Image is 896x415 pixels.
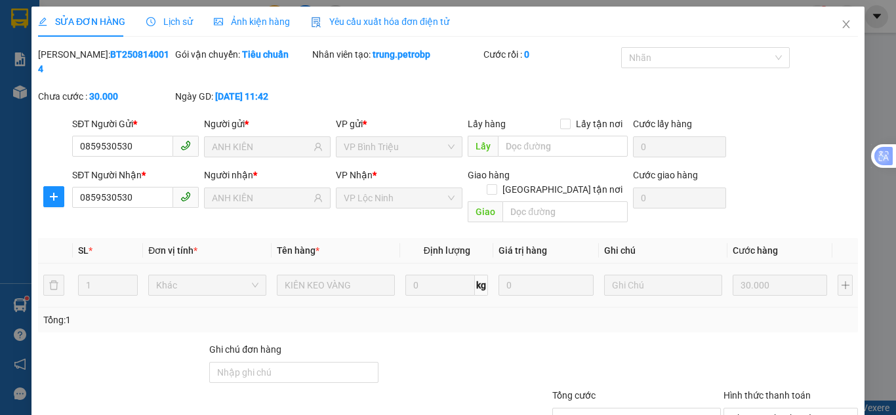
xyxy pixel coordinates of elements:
[43,275,64,296] button: delete
[314,142,323,151] span: user
[43,313,347,327] div: Tổng: 1
[475,275,488,296] span: kg
[38,49,169,74] b: BT2508140014
[373,49,430,60] b: trung.petrobp
[78,245,89,256] span: SL
[314,193,323,203] span: user
[336,117,462,131] div: VP gửi
[499,245,547,256] span: Giá trị hàng
[497,182,627,197] span: [GEOGRAPHIC_DATA] tận nơi
[38,17,47,26] span: edit
[632,136,726,157] input: Cước lấy hàng
[604,275,722,296] input: Ghi Chú
[632,119,691,129] label: Cước lấy hàng
[38,16,125,27] span: SỬA ĐƠN HÀNG
[209,362,378,383] input: Ghi chú đơn hàng
[44,191,64,202] span: plus
[570,117,627,131] span: Lấy tận nơi
[841,19,851,30] span: close
[498,136,627,157] input: Dọc đường
[733,245,778,256] span: Cước hàng
[72,168,199,182] div: SĐT Người Nhận
[502,201,627,222] input: Dọc đường
[38,89,173,104] div: Chưa cước :
[483,47,618,62] div: Cước rồi :
[156,275,258,295] span: Khác
[175,89,310,104] div: Ngày GD:
[146,17,155,26] span: clock-circle
[311,17,321,28] img: icon
[828,7,865,43] button: Close
[277,245,319,256] span: Tên hàng
[212,191,311,205] input: Tên người nhận
[468,119,506,129] span: Lấy hàng
[336,170,373,180] span: VP Nhận
[838,275,853,296] button: plus
[311,16,449,27] span: Yêu cầu xuất hóa đơn điện tử
[175,47,310,62] div: Gói vận chuyển:
[204,117,331,131] div: Người gửi
[632,188,726,208] input: Cước giao hàng
[242,49,289,60] b: Tiêu chuẩn
[468,201,502,222] span: Giao
[204,168,331,182] div: Người nhận
[733,275,827,296] input: 0
[43,186,64,207] button: plus
[312,47,481,62] div: Nhân viên tạo:
[468,170,510,180] span: Giao hàng
[344,188,455,208] span: VP Lộc Ninh
[146,16,193,27] span: Lịch sử
[148,245,197,256] span: Đơn vị tính
[180,140,191,151] span: phone
[277,275,395,296] input: VD: Bàn, Ghế
[344,137,455,157] span: VP Bình Triệu
[599,238,727,264] th: Ghi chú
[468,136,498,157] span: Lấy
[423,245,470,256] span: Định lượng
[89,91,118,102] b: 30.000
[723,390,811,401] label: Hình thức thanh toán
[524,49,529,60] b: 0
[632,170,697,180] label: Cước giao hàng
[38,47,173,76] div: [PERSON_NAME]:
[499,275,593,296] input: 0
[215,91,268,102] b: [DATE] 11:42
[214,17,223,26] span: picture
[212,140,311,154] input: Tên người gửi
[214,16,290,27] span: Ảnh kiện hàng
[180,191,191,202] span: phone
[552,390,596,401] span: Tổng cước
[209,344,281,355] label: Ghi chú đơn hàng
[72,117,199,131] div: SĐT Người Gửi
